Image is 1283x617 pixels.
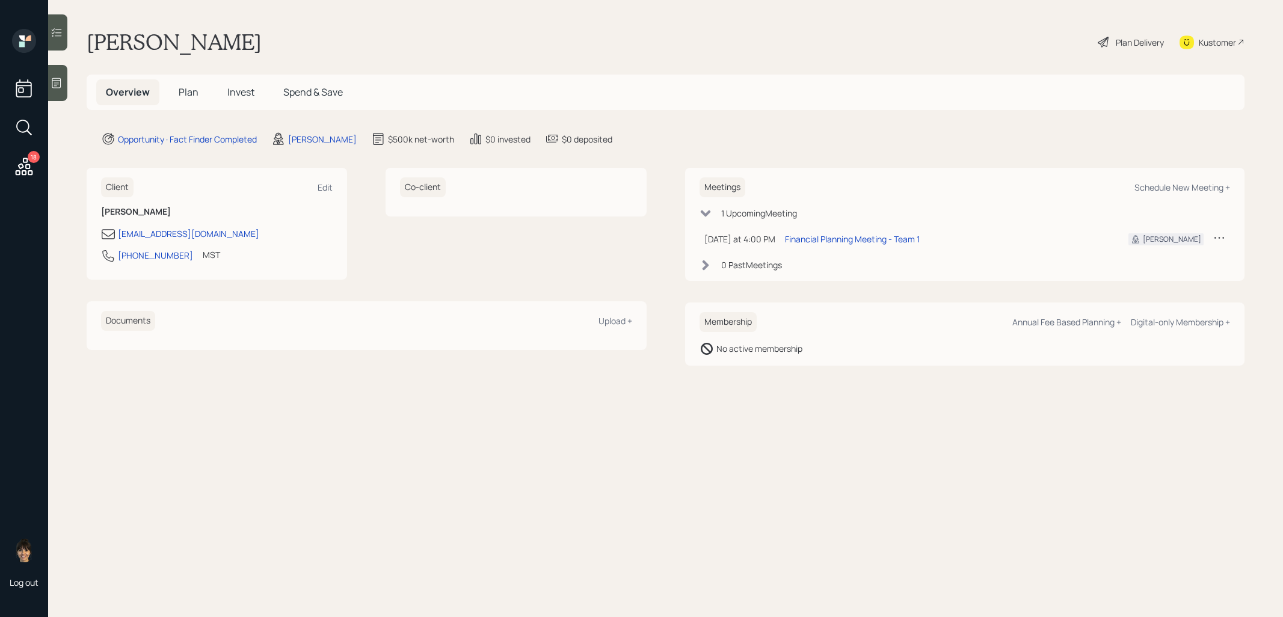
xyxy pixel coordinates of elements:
[1012,316,1121,328] div: Annual Fee Based Planning +
[721,259,782,271] div: 0 Past Meeting s
[10,577,38,588] div: Log out
[700,177,745,197] h6: Meetings
[388,133,454,146] div: $500k net-worth
[87,29,262,55] h1: [PERSON_NAME]
[118,227,259,240] div: [EMAIL_ADDRESS][DOMAIN_NAME]
[288,133,357,146] div: [PERSON_NAME]
[704,233,775,245] div: [DATE] at 4:00 PM
[283,85,343,99] span: Spend & Save
[1116,36,1164,49] div: Plan Delivery
[12,538,36,562] img: treva-nostdahl-headshot.png
[1143,234,1201,245] div: [PERSON_NAME]
[118,249,193,262] div: [PHONE_NUMBER]
[1134,182,1230,193] div: Schedule New Meeting +
[598,315,632,327] div: Upload +
[101,311,155,331] h6: Documents
[227,85,254,99] span: Invest
[28,151,40,163] div: 18
[721,207,797,219] div: 1 Upcoming Meeting
[1199,36,1236,49] div: Kustomer
[203,248,220,261] div: MST
[318,182,333,193] div: Edit
[101,207,333,217] h6: [PERSON_NAME]
[101,177,134,197] h6: Client
[1131,316,1230,328] div: Digital-only Membership +
[106,85,150,99] span: Overview
[716,342,802,355] div: No active membership
[118,133,257,146] div: Opportunity · Fact Finder Completed
[485,133,531,146] div: $0 invested
[179,85,198,99] span: Plan
[700,312,757,332] h6: Membership
[400,177,446,197] h6: Co-client
[562,133,612,146] div: $0 deposited
[785,233,920,245] div: Financial Planning Meeting - Team 1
